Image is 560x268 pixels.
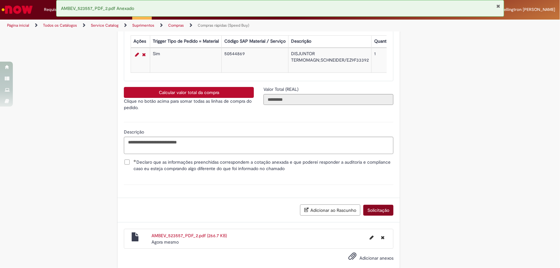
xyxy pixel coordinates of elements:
td: DISJUNTOR TERMOMAGN;SCHNEIDER/EZ9F33392 [289,48,372,73]
th: Trigger Tipo de Pedido = Material [150,36,222,48]
label: Somente leitura - Valor Total (REAL) [263,86,300,92]
button: Fechar Notificação [496,4,501,9]
img: ServiceNow [1,3,34,16]
a: Compras [168,23,184,28]
td: Sim [150,48,222,73]
span: Wellingtron [PERSON_NAME] [500,7,555,12]
a: Service Catalog [91,23,118,28]
span: Agora mesmo [151,239,179,245]
span: Adicionar anexos [359,255,393,261]
td: 1 [372,48,400,73]
a: AMBEV_523557_PDF_2.pdf (266.7 KB) [151,233,227,238]
th: Ações [131,36,150,48]
a: Editar Linha 1 [134,51,141,58]
input: Valor Total (REAL) [263,94,393,105]
a: Compras rápidas (Speed Buy) [198,23,249,28]
a: Todos os Catálogos [43,23,77,28]
a: Suprimentos [132,23,154,28]
th: Código SAP Material / Serviço [222,36,289,48]
textarea: Descrição [124,137,393,154]
span: Declaro que as informações preenchidas correspondem a cotação anexada e que poderei responder a a... [134,159,393,172]
time: 30/09/2025 08:51:36 [151,239,179,245]
ul: Trilhas de página [5,20,368,31]
span: AMBEV_523557_PDF_2.pdf Anexado [61,5,134,11]
button: Excluir AMBEV_523557_PDF_2.pdf [377,232,388,243]
span: Descrição [124,129,145,135]
span: Obrigatório Preenchido [134,160,136,162]
button: Adicionar ao Rascunho [300,204,360,216]
button: Editar nome de arquivo AMBEV_523557_PDF_2.pdf [366,232,377,243]
a: Página inicial [7,23,29,28]
button: Solicitação [363,205,393,216]
th: Descrição [289,36,372,48]
td: 50544869 [222,48,289,73]
button: Adicionar anexos [347,250,358,265]
th: Quantidade [372,36,400,48]
button: Calcular valor total da compra [124,87,254,98]
span: Requisições [44,6,66,13]
p: Clique no botão acima para somar todas as linhas de compra do pedido. [124,98,254,111]
a: Remover linha 1 [141,51,147,58]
